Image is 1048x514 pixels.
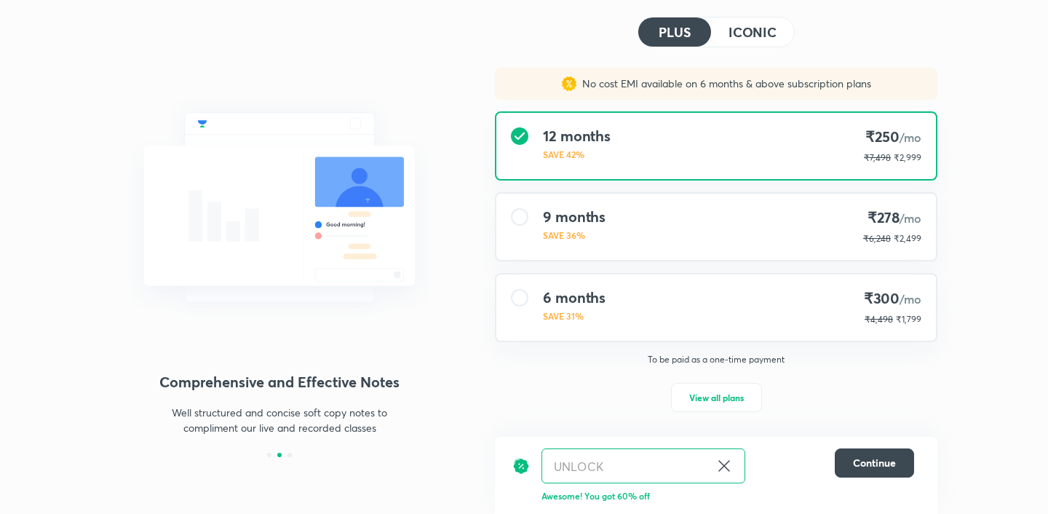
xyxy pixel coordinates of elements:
[542,449,710,483] input: Have a referral code?
[729,25,777,39] h4: ICONIC
[153,405,406,435] p: Well structured and concise soft copy notes to compliment our live and recorded classes
[111,81,448,334] img: chat_with_educator_6cb3c64761.svg
[543,289,606,307] h4: 6 months
[900,210,921,226] span: /mo
[659,25,691,39] h4: PLUS
[863,232,891,245] p: ₹6,248
[853,456,896,470] span: Continue
[864,289,921,309] h4: ₹300
[562,76,576,91] img: sales discount
[543,208,606,226] h4: 9 months
[864,151,891,165] p: ₹7,498
[543,148,611,161] p: SAVE 42%
[863,208,921,228] h4: ₹278
[835,448,914,478] button: Continue
[512,448,530,483] img: discount
[894,152,921,163] span: ₹2,999
[543,127,611,145] h4: 12 months
[896,314,921,325] span: ₹1,799
[483,354,949,365] p: To be paid as a one-time payment
[900,291,921,307] span: /mo
[541,489,914,502] p: Awesome! You got 60% off
[711,17,794,47] button: ICONIC
[864,127,921,147] h4: ₹250
[543,229,606,242] p: SAVE 36%
[638,17,711,47] button: PLUS
[865,313,893,326] p: ₹4,498
[543,309,606,323] p: SAVE 31%
[111,371,448,393] h4: Comprehensive and Effective Notes
[689,390,744,405] span: View all plans
[671,383,762,412] button: View all plans
[894,233,921,244] span: ₹2,499
[900,130,921,145] span: /mo
[576,76,871,91] p: No cost EMI available on 6 months & above subscription plans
